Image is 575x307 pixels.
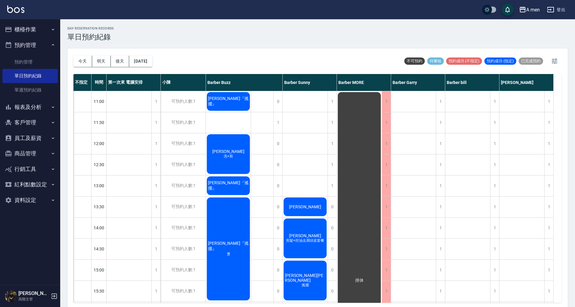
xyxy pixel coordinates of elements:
div: 1 [382,154,391,175]
div: 1 [328,91,337,112]
div: 0 [328,218,337,238]
div: 1 [151,154,160,175]
button: 商品管理 [2,146,58,161]
div: 1 [382,197,391,217]
div: 1 [436,239,445,259]
div: 0 [273,91,282,112]
div: 15:30 [92,281,107,302]
span: [PERSON_NAME] [288,233,322,238]
div: 1 [436,154,445,175]
h5: [PERSON_NAME] [18,290,49,296]
span: [PERSON_NAME]『搖擺』 [207,241,250,252]
div: 0 [273,175,282,196]
button: 客戶管理 [2,115,58,130]
div: 第一次來 電腦安排 [107,74,161,91]
div: 1 [151,197,160,217]
div: 0 [273,154,282,175]
h3: 單日預約紀錄 [67,33,114,41]
div: 1 [436,218,445,238]
div: 13:00 [92,175,107,196]
div: Barber bill [445,74,499,91]
div: 1 [151,281,160,302]
div: 1 [328,154,337,175]
div: 1 [544,281,553,302]
div: 1 [544,239,553,259]
span: 預約成功 (不指定) [446,58,482,64]
div: 1 [151,133,160,154]
div: 1 [436,175,445,196]
div: 1 [382,239,391,259]
div: 1 [382,112,391,133]
div: 1 [382,133,391,154]
div: A men [526,6,540,14]
div: 1 [436,197,445,217]
div: 0 [273,281,282,302]
a: 單週預約紀錄 [2,83,58,97]
div: 12:30 [92,154,107,175]
span: 洗+剪 [222,154,234,159]
p: 高階主管 [18,296,49,302]
button: save [502,4,514,16]
div: 0 [328,260,337,281]
div: 1 [490,112,499,133]
button: 登出 [545,4,568,15]
div: 1 [151,260,160,281]
div: 0 [328,239,337,259]
div: 1 [490,133,499,154]
span: [PERSON_NAME] [211,149,246,154]
div: 1 [328,133,337,154]
div: 可預約人數:1 [161,218,206,238]
button: 資料設定 [2,192,58,208]
div: 小陳 [161,74,206,91]
div: 1 [544,133,553,154]
div: 0 [273,239,282,259]
button: 預約管理 [2,37,58,53]
span: 搖擺 [300,283,310,288]
div: 可預約人數:1 [161,91,206,112]
span: 燙 [225,252,232,257]
div: 1 [328,175,337,196]
div: 0 [328,197,337,217]
div: 11:30 [92,112,107,133]
div: 1 [151,239,160,259]
span: [PERSON_NAME]『搖擺』 [207,180,250,191]
img: Logo [7,5,24,13]
div: 1 [436,91,445,112]
button: 員工及薪資 [2,130,58,146]
div: 1 [490,239,499,259]
span: 剪髮+控油去屑頭皮套餐 [285,238,325,243]
div: 可預約人數:1 [161,154,206,175]
div: 1 [382,260,391,281]
div: 可預約人數:1 [161,197,206,217]
button: A men [517,4,542,16]
div: 14:30 [92,238,107,259]
div: 1 [436,281,445,302]
div: 0 [273,260,282,281]
div: 1 [544,197,553,217]
div: 1 [436,112,445,133]
button: 紅利點數設定 [2,177,58,192]
span: 不可預約 [404,58,425,64]
a: 預約管理 [2,55,58,69]
button: 櫃檯作業 [2,22,58,37]
button: [DATE] [129,56,152,67]
div: 1 [382,91,391,112]
button: 今天 [73,56,92,67]
div: 可預約人數:1 [161,239,206,259]
span: 已完成預約 [519,58,543,64]
div: 1 [544,175,553,196]
div: 1 [151,91,160,112]
div: 11:00 [92,91,107,112]
div: 1 [436,260,445,281]
div: 0 [328,281,337,302]
div: 1 [273,112,282,133]
button: 行銷工具 [2,161,58,177]
span: [PERSON_NAME]『搖擺』 [207,96,250,107]
div: 1 [151,175,160,196]
div: 可預約人數:1 [161,281,206,302]
div: Barber Garry [391,74,445,91]
span: 排休 [354,278,365,283]
div: 時間 [92,74,107,91]
div: Barber Buzz [206,74,283,91]
div: 14:00 [92,217,107,238]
